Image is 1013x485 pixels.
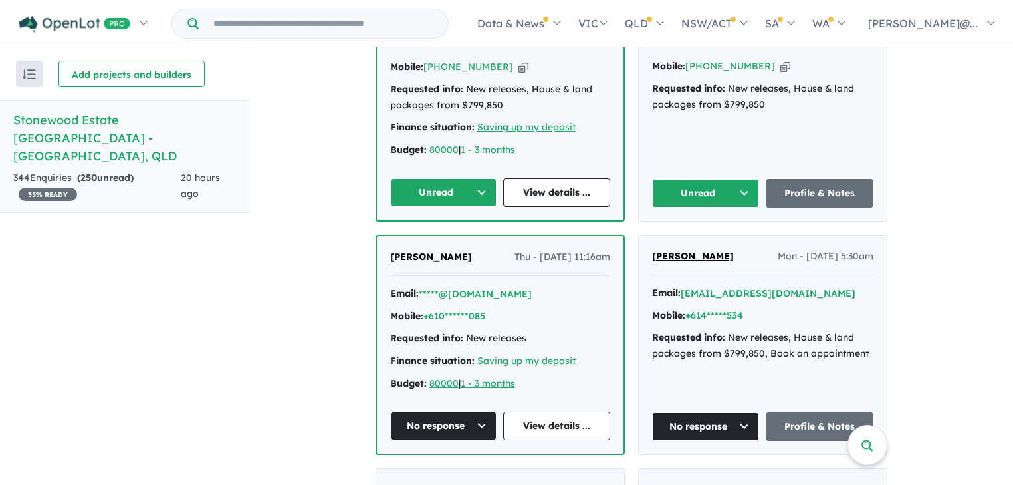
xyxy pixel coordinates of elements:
div: 344 Enquir ies [13,170,181,202]
a: [PHONE_NUMBER] [423,61,513,73]
strong: Email: [652,287,681,299]
strong: Finance situation: [390,355,475,367]
strong: Budget: [390,377,427,389]
a: Profile & Notes [766,412,873,441]
div: | [390,142,610,158]
strong: Requested info: [652,331,725,343]
input: Try estate name, suburb, builder or developer [201,9,445,38]
button: Copy [518,60,528,74]
strong: Requested info: [390,332,463,344]
button: Copy [780,59,790,73]
span: 35 % READY [19,188,77,201]
a: Profile & Notes [766,179,873,208]
a: 1 - 3 months [461,377,515,389]
a: [PHONE_NUMBER] [685,60,775,72]
div: New releases, House & land packages from $799,850, Book an appointment [652,330,873,362]
strong: Requested info: [652,82,725,94]
a: [PERSON_NAME] [652,249,734,265]
span: Thu - [DATE] 11:16am [514,249,610,265]
a: 1 - 3 months [461,144,515,156]
strong: ( unread) [77,172,134,184]
strong: Mobile: [390,310,423,322]
a: Saving up my deposit [477,121,576,133]
strong: Mobile: [390,61,423,73]
strong: Email: [390,287,419,299]
h5: Stonewood Estate [GEOGRAPHIC_DATA] - [GEOGRAPHIC_DATA] , QLD [13,111,235,165]
span: 20 hours ago [181,172,220,200]
a: View details ... [503,412,610,440]
button: Add projects and builders [58,61,205,87]
span: [PERSON_NAME]@... [868,17,978,30]
span: Mon - [DATE] 5:30am [778,249,873,265]
strong: Budget: [390,144,427,156]
button: No response [390,412,497,440]
button: Unread [652,179,760,208]
div: | [390,376,610,392]
span: [PERSON_NAME] [652,250,734,262]
strong: Requested info: [390,83,463,95]
strong: Mobile: [652,60,685,72]
img: sort.svg [23,69,36,79]
img: Openlot PRO Logo White [19,16,130,33]
div: New releases [390,331,610,347]
button: No response [652,412,760,441]
a: View details ... [503,178,610,207]
span: 250 [80,172,97,184]
div: New releases, House & land packages from $799,850 [652,81,873,113]
a: Saving up my deposit [477,355,576,367]
button: [EMAIL_ADDRESS][DOMAIN_NAME] [681,287,855,301]
a: 80000 [429,144,459,156]
a: [PERSON_NAME] [390,249,472,265]
strong: Finance situation: [390,121,475,133]
strong: Mobile: [652,309,685,321]
button: Unread [390,178,497,207]
a: 80000 [429,377,459,389]
span: [PERSON_NAME] [390,251,472,263]
div: New releases, House & land packages from $799,850 [390,82,610,114]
